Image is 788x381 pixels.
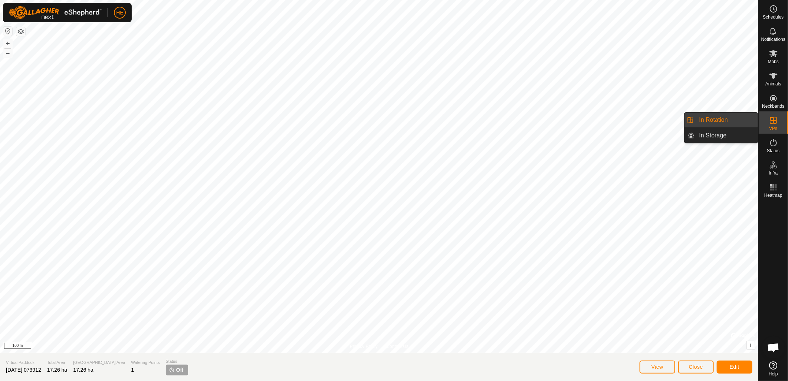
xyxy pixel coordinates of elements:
[769,372,778,376] span: Help
[131,367,134,373] span: 1
[3,49,12,58] button: –
[699,131,727,140] span: In Storage
[689,364,703,370] span: Close
[764,193,782,198] span: Heatmap
[765,82,781,86] span: Animals
[3,39,12,48] button: +
[695,113,758,127] a: In Rotation
[769,171,778,175] span: Infra
[169,367,175,373] img: turn-off
[16,27,25,36] button: Map Layers
[763,15,784,19] span: Schedules
[769,126,777,131] span: VPs
[47,359,68,366] span: Total Area
[678,361,714,374] button: Close
[747,341,755,349] button: i
[350,343,378,350] a: Privacy Policy
[750,342,752,348] span: i
[73,359,125,366] span: [GEOGRAPHIC_DATA] Area
[684,113,758,127] li: In Rotation
[166,358,188,365] span: Status
[6,367,41,373] span: [DATE] 073912
[761,37,785,42] span: Notifications
[3,27,12,36] button: Reset Map
[762,336,785,359] div: Open chat
[651,364,663,370] span: View
[9,6,102,19] img: Gallagher Logo
[116,9,123,17] span: HE
[6,359,41,366] span: Virtual Paddock
[387,343,408,350] a: Contact Us
[131,359,160,366] span: Watering Points
[176,366,184,374] span: Off
[730,364,739,370] span: Edit
[640,361,675,374] button: View
[699,115,728,124] span: In Rotation
[47,367,68,373] span: 17.26 ha
[768,59,779,64] span: Mobs
[695,128,758,143] a: In Storage
[767,149,779,153] span: Status
[762,104,784,108] span: Neckbands
[684,128,758,143] li: In Storage
[73,367,93,373] span: 17.26 ha
[759,358,788,379] a: Help
[717,361,752,374] button: Edit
